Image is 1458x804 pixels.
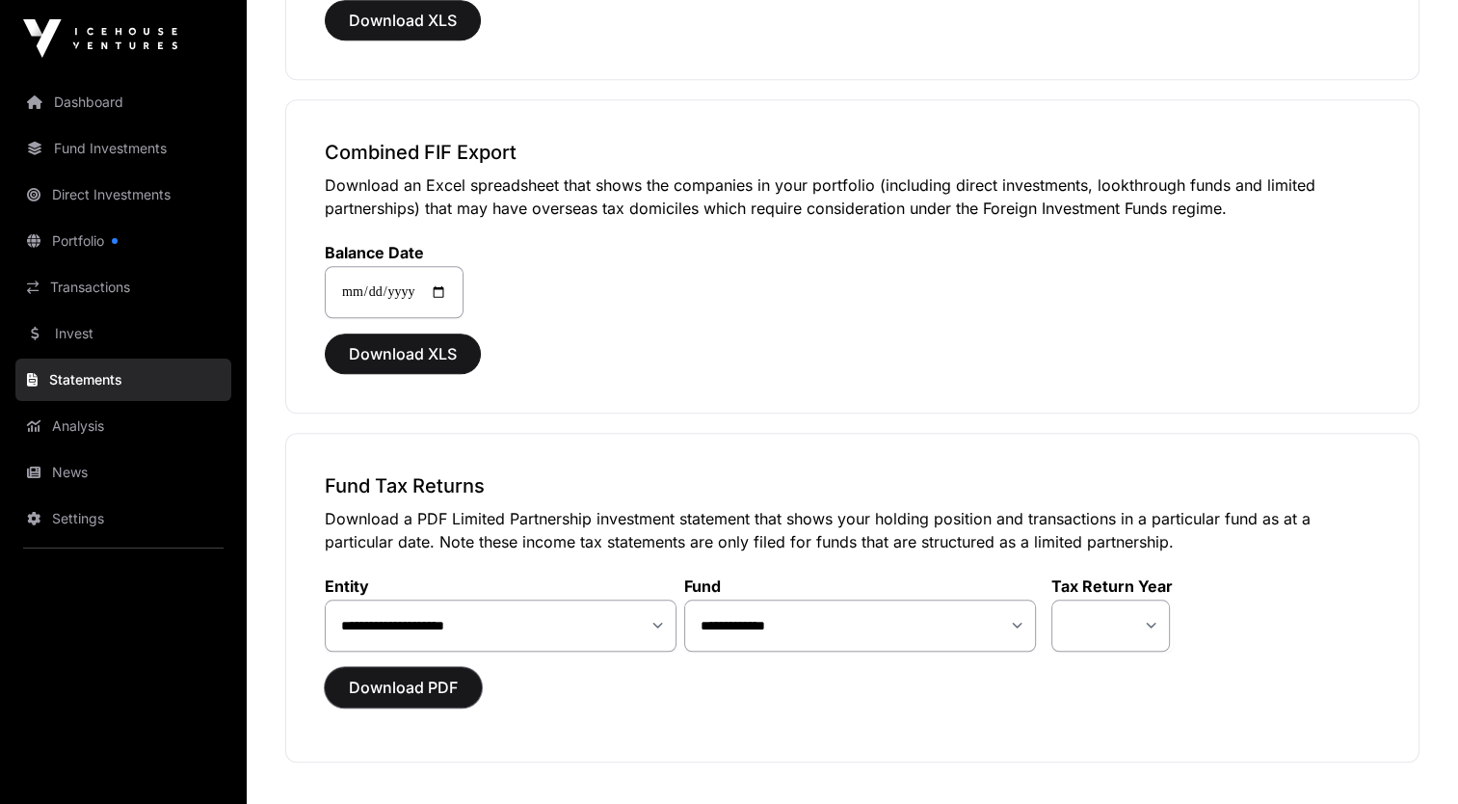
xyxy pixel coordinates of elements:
[349,676,458,699] span: Download PDF
[15,174,231,216] a: Direct Investments
[1051,576,1173,596] label: Tax Return Year
[15,451,231,494] a: News
[15,127,231,170] a: Fund Investments
[325,243,464,262] label: Balance Date
[15,497,231,540] a: Settings
[349,9,457,32] span: Download XLS
[684,576,1036,596] label: Fund
[15,220,231,262] a: Portfolio
[325,667,482,708] button: Download PDF
[349,342,457,365] span: Download XLS
[325,576,676,596] label: Entity
[15,359,231,401] a: Statements
[15,266,231,308] a: Transactions
[1362,711,1458,804] iframe: Chat Widget
[325,174,1380,220] p: Download an Excel spreadsheet that shows the companies in your portfolio (including direct invest...
[325,507,1380,553] p: Download a PDF Limited Partnership investment statement that shows your holding position and tran...
[15,81,231,123] a: Dashboard
[325,334,481,374] button: Download XLS
[23,19,177,58] img: Icehouse Ventures Logo
[15,405,231,447] a: Analysis
[15,312,231,355] a: Invest
[325,139,1380,166] h3: Combined FIF Export
[325,472,1380,499] h3: Fund Tax Returns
